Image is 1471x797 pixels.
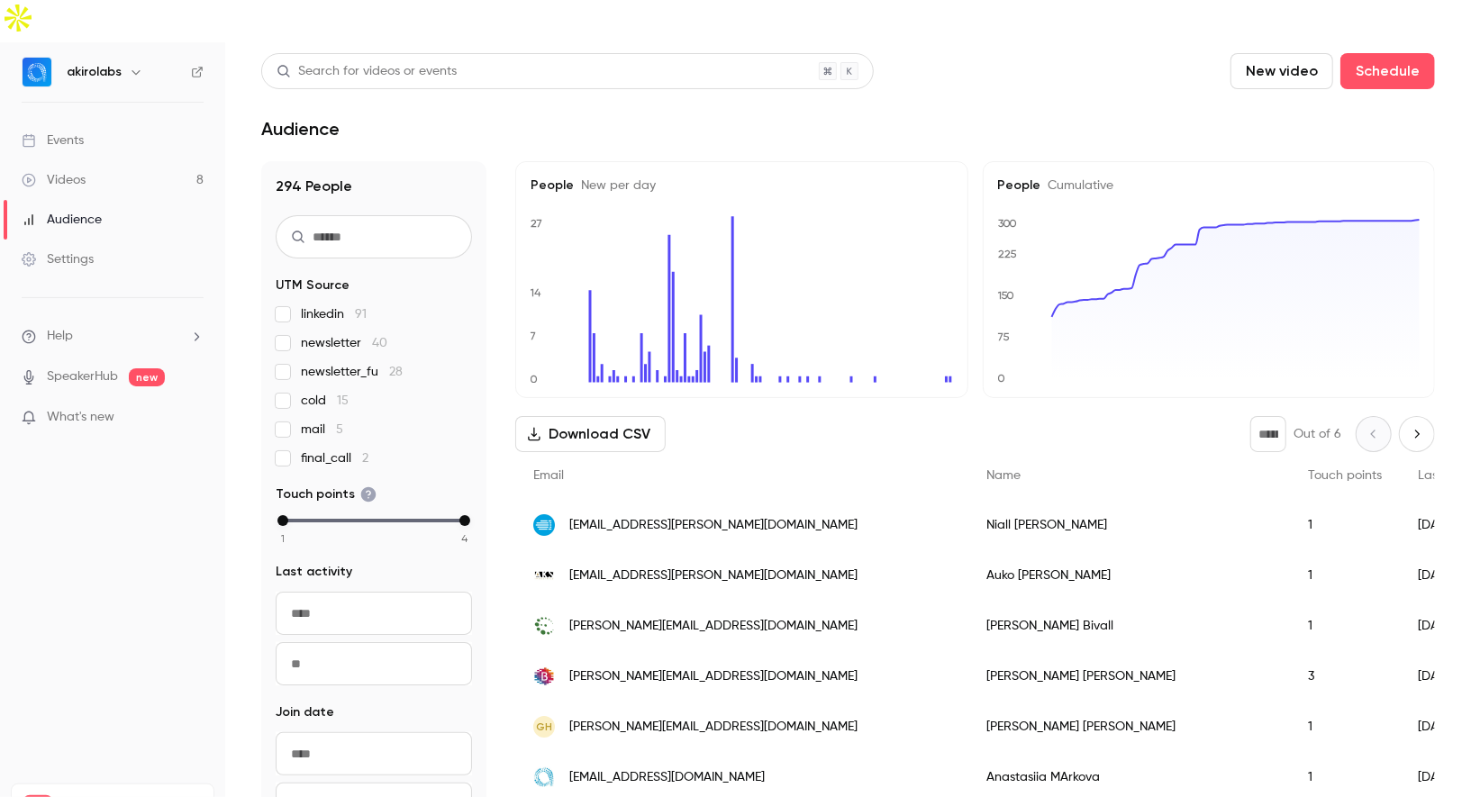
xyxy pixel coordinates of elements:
div: min [277,515,288,526]
input: To [276,642,472,685]
img: iqvia.com [533,514,555,536]
span: [PERSON_NAME][EMAIL_ADDRESS][DOMAIN_NAME] [569,667,858,686]
span: final_call [301,449,368,467]
span: Name [986,469,1021,482]
button: Next page [1399,416,1435,452]
span: Touch points [1308,469,1382,482]
span: 1 [281,530,285,547]
text: 150 [997,290,1014,303]
span: [EMAIL_ADDRESS][DOMAIN_NAME] [569,768,765,787]
div: [PERSON_NAME] [PERSON_NAME] [968,651,1290,702]
text: 75 [997,331,1010,344]
img: akirolabs.com [533,766,555,788]
h5: People [531,177,953,195]
div: Audience [22,211,102,229]
span: 5 [336,423,343,436]
img: akirolabs [23,58,51,86]
button: Schedule [1340,53,1435,89]
span: What's new [47,408,114,427]
span: GH [536,719,552,735]
li: help-dropdown-opener [22,327,204,346]
div: Niall [PERSON_NAME] [968,500,1290,550]
span: 40 [372,337,387,349]
h1: Audience [261,118,340,140]
text: 225 [998,248,1017,260]
input: From [276,732,472,775]
text: 27 [531,217,542,230]
text: 300 [998,217,1017,230]
span: Touch points [276,485,377,503]
iframe: Noticeable Trigger [182,410,204,426]
div: max [459,515,470,526]
input: From [276,592,472,635]
span: Last activity [276,563,352,581]
span: linkedin [301,305,367,323]
div: Events [22,131,84,149]
span: [EMAIL_ADDRESS][PERSON_NAME][DOMAIN_NAME] [569,566,858,585]
span: 4 [462,530,468,547]
div: Videos [22,171,86,189]
span: [PERSON_NAME][EMAIL_ADDRESS][DOMAIN_NAME] [569,617,858,636]
button: New video [1230,53,1333,89]
span: Join date [276,703,334,721]
img: effso.se [533,615,555,637]
span: Email [533,469,564,482]
img: aks.com [533,565,555,586]
span: new [129,368,165,386]
span: 2 [362,452,368,465]
p: Out of 6 [1294,425,1341,443]
div: Auko [PERSON_NAME] [968,550,1290,601]
div: 1 [1290,601,1400,651]
span: mail [301,421,343,439]
span: Cumulative [1041,179,1114,192]
h5: People [998,177,1421,195]
span: newsletter [301,334,387,352]
span: Help [47,327,73,346]
span: [EMAIL_ADDRESS][PERSON_NAME][DOMAIN_NAME] [569,516,858,535]
div: 3 [1290,651,1400,702]
div: [PERSON_NAME] [PERSON_NAME] [968,702,1290,752]
div: 1 [1290,702,1400,752]
a: SpeakerHub [47,367,118,386]
span: [PERSON_NAME][EMAIL_ADDRESS][DOMAIN_NAME] [569,718,858,737]
span: 15 [337,394,349,407]
text: 14 [530,286,541,299]
div: Settings [22,250,94,268]
div: 1 [1290,550,1400,601]
text: 0 [997,373,1005,385]
h1: 294 People [276,176,472,197]
span: New per day [574,179,656,192]
span: UTM Source [276,276,350,294]
img: bertelsmann.de [533,666,555,687]
span: cold [301,392,349,410]
span: newsletter_fu [301,363,403,381]
text: 0 [530,373,538,385]
div: 1 [1290,500,1400,550]
div: Search for videos or events [277,62,457,81]
span: 28 [389,366,403,378]
button: Download CSV [515,416,666,452]
span: 91 [355,308,367,321]
div: [PERSON_NAME] Bivall [968,601,1290,651]
text: 7 [530,330,536,342]
h6: akirolabs [67,63,122,81]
